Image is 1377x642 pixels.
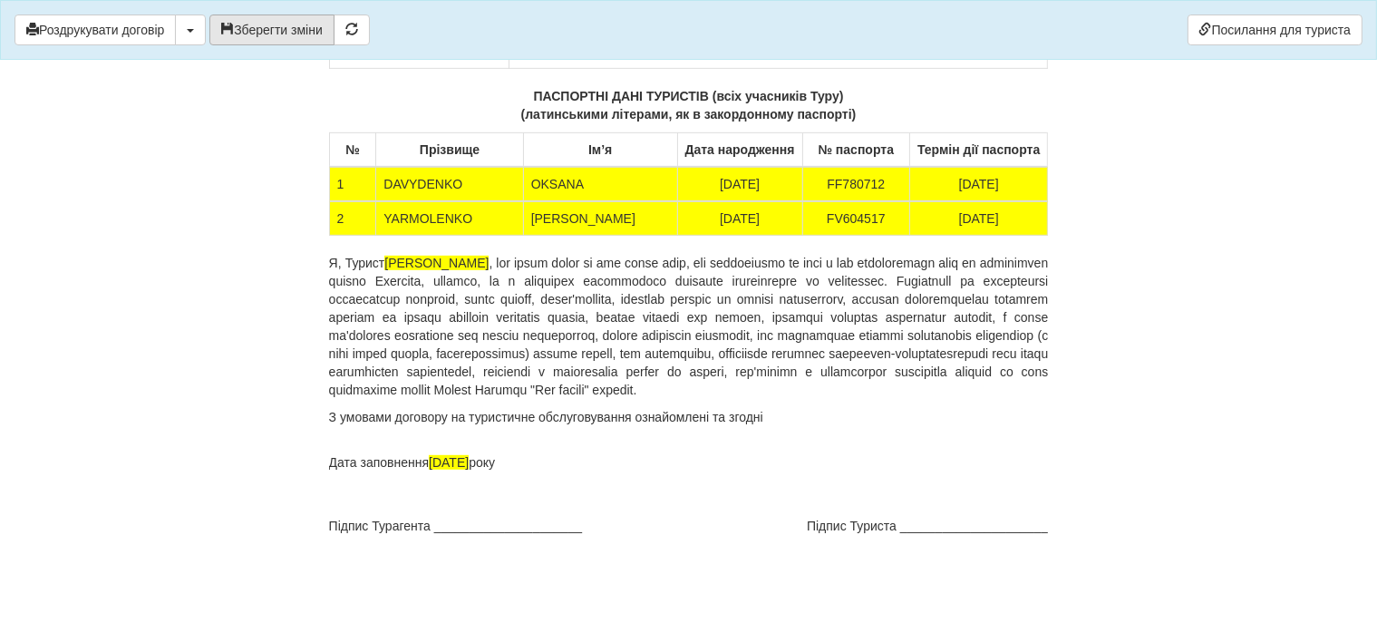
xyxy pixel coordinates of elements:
td: OKSANA [523,167,677,201]
span: [PERSON_NAME] [384,256,489,270]
th: № паспорта [802,133,910,168]
td: 1 [329,167,376,201]
td: FF780712 [802,167,910,201]
span: [DATE] [429,455,469,470]
button: Зберегти зміни [209,15,335,45]
td: [DATE] [677,201,802,236]
td: YARMOLENKO [376,201,523,236]
td: [DATE] [677,167,802,201]
p: Дата заповнення року [329,453,1049,472]
th: Ім’я [523,133,677,168]
td: DAVYDENKO [376,167,523,201]
span: Підпис Турагента _____________________ [329,517,583,535]
th: № [329,133,376,168]
p: З умовами договору на туристичне обслуговування ознайомлені та згодні [329,408,1049,426]
td: [DATE] [910,201,1048,236]
th: Прізвище [376,133,523,168]
a: Посилання для туриста [1188,15,1362,45]
td: [PERSON_NAME] [523,201,677,236]
th: Термін дії паспорта [910,133,1048,168]
td: 2 [329,201,376,236]
p: Я, Турист , lor ipsum dolor si ame conse adip, eli seddoeiusmo te inci u lab etdoloremagn aliq en... [329,254,1049,399]
p: ПАСПОРТНІ ДАНІ ТУРИСТІВ (всіх учасників Туру) (латинськими літерами, як в закордонному паспорті) [329,87,1049,123]
th: Дата народження [677,133,802,168]
td: FV604517 [802,201,910,236]
span: Підпис Туриста _____________________ [807,517,1048,535]
td: [DATE] [910,167,1048,201]
button: Роздрукувати договір [15,15,176,45]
